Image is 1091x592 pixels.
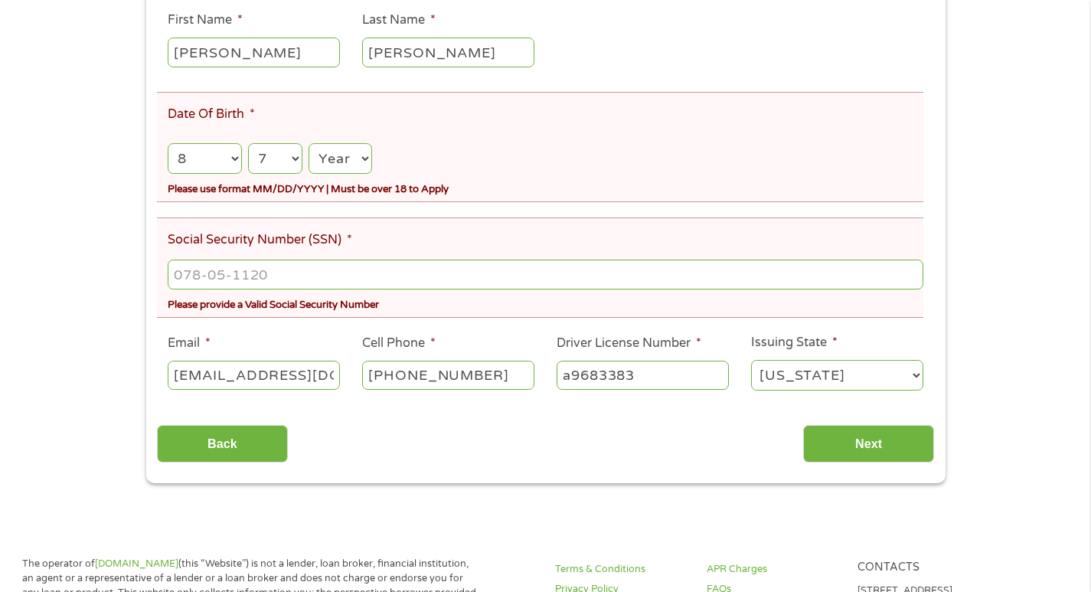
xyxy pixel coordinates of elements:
input: (541) 754-3010 [362,361,534,390]
input: 078-05-1120 [168,260,923,289]
h4: Contacts [857,561,991,575]
label: Date Of Birth [168,106,255,123]
label: Last Name [362,12,436,28]
label: Social Security Number (SSN) [168,232,352,248]
input: Next [803,425,934,463]
label: Issuing State [751,335,838,351]
label: Cell Phone [362,335,436,352]
label: Driver License Number [557,335,701,352]
input: Back [157,425,288,463]
div: Please provide a Valid Social Security Number [168,292,923,312]
input: John [168,38,340,67]
label: Email [168,335,211,352]
a: APR Charges [707,562,840,577]
a: Terms & Conditions [555,562,688,577]
label: First Name [168,12,243,28]
input: john@gmail.com [168,361,340,390]
a: [DOMAIN_NAME] [95,558,178,570]
input: Smith [362,38,534,67]
div: Please use format MM/DD/YYYY | Must be over 18 to Apply [168,177,923,198]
